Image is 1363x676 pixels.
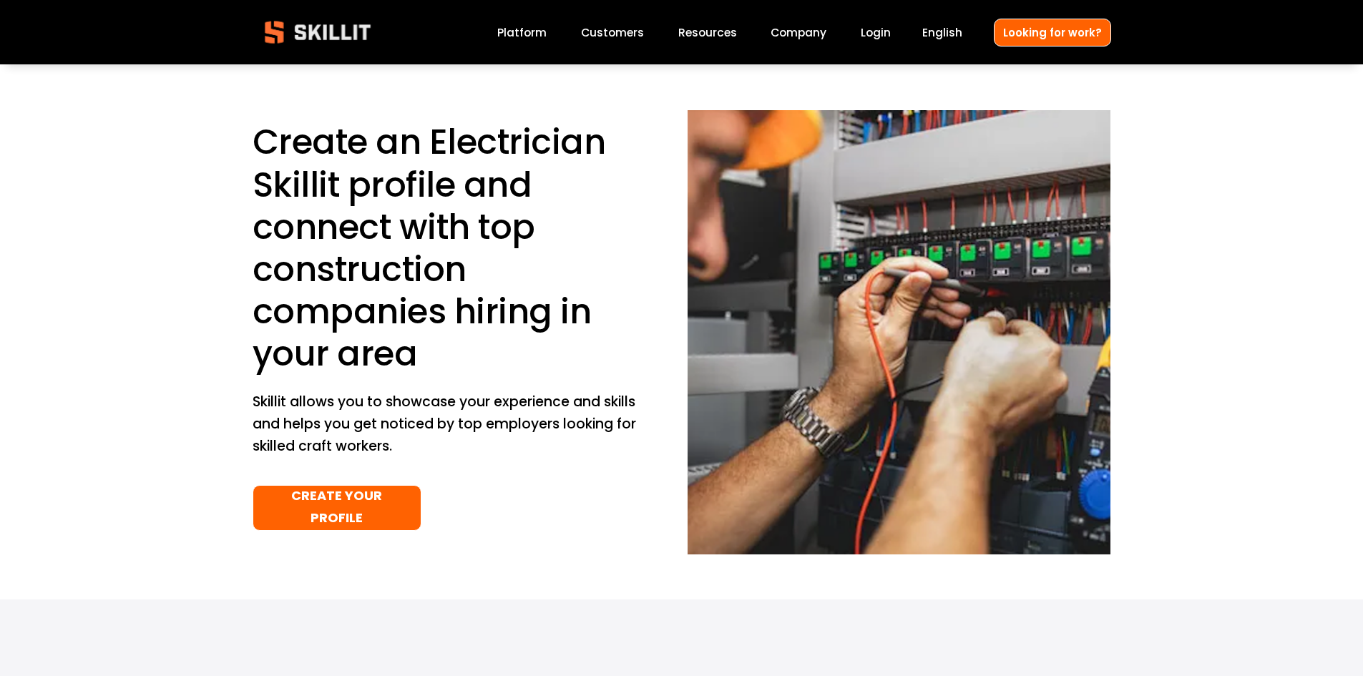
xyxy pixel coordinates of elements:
div: language picker [922,23,962,42]
p: Skillit allows you to showcase your experience and skills and helps you get noticed by top employ... [253,391,640,457]
a: Customers [581,23,644,42]
h1: Create an Electrician Skillit profile and connect with top construction companies hiring in your ... [253,121,640,375]
a: folder dropdown [678,23,737,42]
a: CREATE YOUR PROFILE [253,485,422,531]
a: Looking for work? [994,19,1111,46]
img: Skillit [253,11,383,54]
span: English [922,24,962,41]
span: Resources [678,24,737,41]
a: Platform [497,23,547,42]
a: Company [771,23,826,42]
a: Login [861,23,891,42]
